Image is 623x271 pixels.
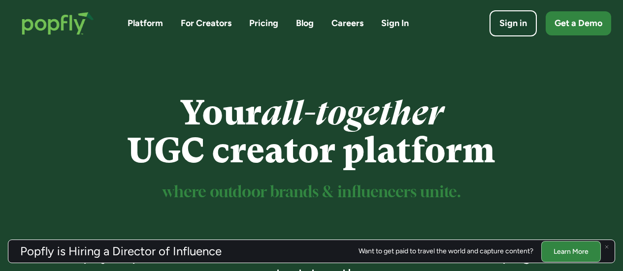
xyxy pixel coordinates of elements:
a: For Creators [181,17,231,30]
em: all-together [262,93,443,133]
a: home [12,2,104,45]
a: Sign In [381,17,409,30]
sup: where outdoor brands & influencers unite. [163,185,461,200]
a: Careers [331,17,363,30]
div: Sign in [499,17,527,30]
div: Want to get paid to travel the world and capture content? [359,247,533,255]
a: Sign in [490,10,537,36]
h3: Popfly is Hiring a Director of Influence [20,245,222,257]
h1: Your UGC creator platform [52,94,571,170]
a: Pricing [249,17,278,30]
a: Learn More [541,241,601,262]
a: Blog [296,17,314,30]
a: Platform [128,17,163,30]
a: Get a Demo [546,11,611,35]
div: Get a Demo [555,17,602,30]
